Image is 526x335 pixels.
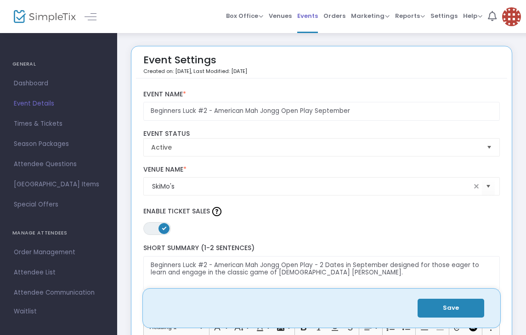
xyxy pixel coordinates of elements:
label: Venue Name [143,166,500,174]
span: Event Details [14,98,103,110]
span: Box Office [226,11,263,20]
span: Settings [430,4,458,28]
span: Attendee List [14,267,103,279]
button: Save [418,299,484,318]
span: Special Offers [14,199,103,211]
label: Event Name [143,90,500,99]
label: Event Status [143,130,500,138]
span: ON [162,226,166,230]
button: Heading 1 [145,320,207,335]
span: Season Packages [14,138,103,150]
span: clear [471,181,482,192]
span: Waitlist [14,307,37,316]
label: Tell us about your event [139,299,504,318]
img: question-mark [212,207,221,216]
span: Venues [269,4,292,28]
span: Order Management [14,246,103,258]
input: Enter Event Name [143,102,500,121]
input: Select Venue [152,182,471,191]
span: Reports [395,11,425,20]
span: Attendee Communication [14,287,103,299]
button: Select [483,139,496,156]
span: Active [151,143,480,152]
span: , Last Modified: [DATE] [191,67,247,75]
h4: GENERAL [12,55,105,73]
span: Short Summary (1-2 Sentences) [143,243,255,252]
label: Enable Ticket Sales [143,205,500,218]
span: Marketing [351,11,390,20]
p: Created on: [DATE] [143,67,247,75]
span: Orders [323,4,345,28]
span: Events [297,4,318,28]
span: Help [463,11,482,20]
span: [GEOGRAPHIC_DATA] Items [14,179,103,190]
button: Select [482,177,495,196]
span: Dashboard [14,78,103,89]
span: Attendee Questions [14,158,103,170]
span: Times & Tickets [14,118,103,130]
h4: MANAGE ATTENDEES [12,224,105,242]
div: Event Settings [143,51,247,78]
